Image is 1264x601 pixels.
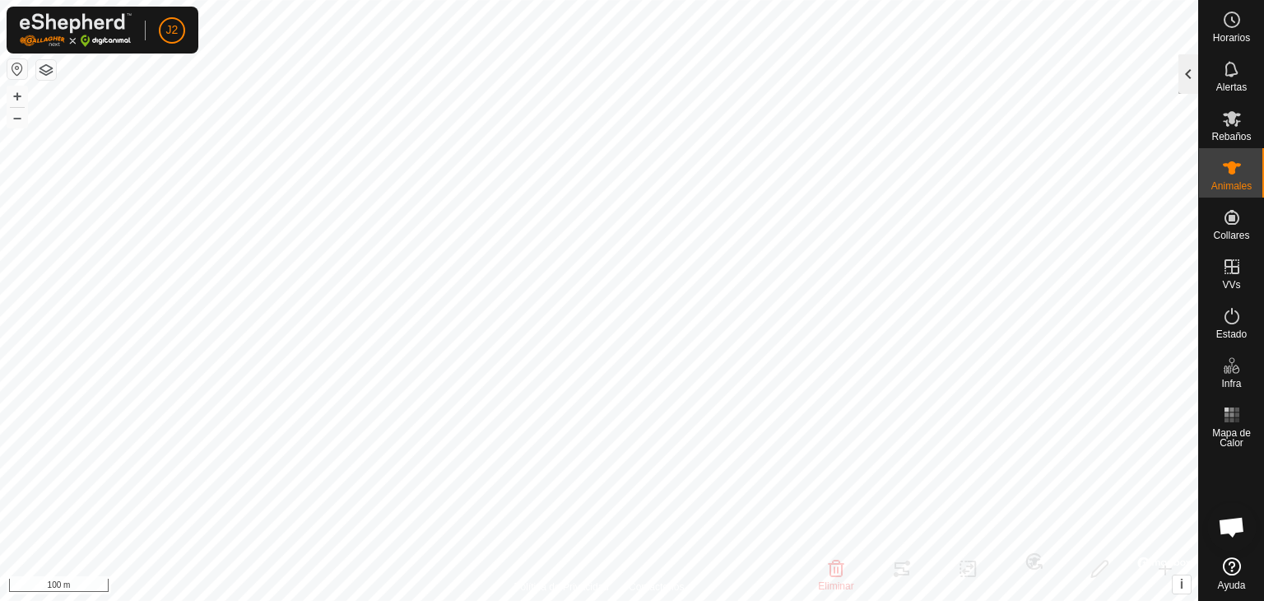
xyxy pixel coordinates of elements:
span: Horarios [1213,33,1250,43]
button: + [7,86,27,106]
span: Collares [1213,231,1249,240]
a: Contáctenos [629,580,684,594]
span: Mapa de Calor [1203,428,1260,448]
span: i [1180,577,1183,591]
img: Logo Gallagher [20,13,132,47]
span: Ayuda [1218,580,1246,590]
button: – [7,108,27,128]
span: Infra [1221,379,1241,389]
button: i [1173,575,1191,594]
span: Rebaños [1211,132,1251,142]
span: Estado [1216,329,1247,339]
span: J2 [166,21,179,39]
a: Política de Privacidad [514,580,609,594]
div: Chat abierto [1207,502,1257,552]
a: Ayuda [1199,551,1264,597]
span: Animales [1211,181,1252,191]
span: Alertas [1216,82,1247,92]
button: Restablecer Mapa [7,59,27,79]
span: VVs [1222,280,1240,290]
button: Capas del Mapa [36,60,56,80]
